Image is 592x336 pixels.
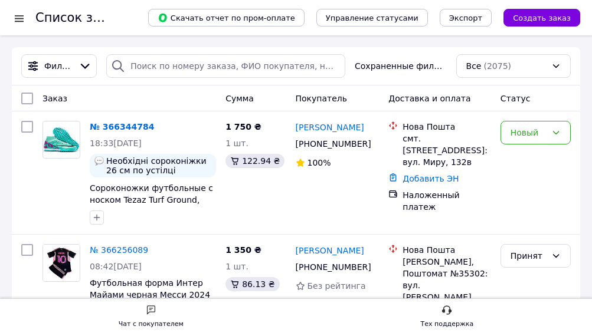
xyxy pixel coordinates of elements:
button: Создать заказ [503,9,580,27]
div: 122.94 ₴ [225,154,284,168]
span: 08:42[DATE] [90,262,142,271]
span: (2075) [483,61,511,71]
a: № 366344784 [90,122,154,131]
div: Наложенный платеж [403,189,490,213]
span: Управление статусами [326,14,418,22]
a: Футбольная форма Интер Майами черная Месси 2024 выездная [90,278,210,311]
span: 1 шт. [225,262,248,271]
a: [PERSON_NAME] [296,245,364,256]
div: Новый [511,126,547,139]
button: Управление статусами [316,9,428,27]
span: 18:33[DATE] [90,139,142,148]
span: 1 шт. [225,139,248,148]
img: Фото товару [43,127,80,152]
a: Добавить ЭН [403,174,459,183]
div: Чат с покупателем [119,318,184,330]
h1: Список заказов [35,11,137,25]
a: Сороконожки футбольные с носком Tezaz Turf Ground, многошиповки 39-45 размер [90,183,215,216]
div: [PHONE_NUMBER] [293,136,371,152]
span: Необхідні сороконіжки 26 см по устілці [106,156,211,175]
img: Фото товару [43,245,80,281]
img: :speech_balloon: [94,156,104,166]
span: 1 750 ₴ [225,122,261,131]
div: Принят [511,249,547,262]
a: Фото товару [42,244,80,282]
span: Скачать отчет по пром-оплате [158,12,295,23]
span: Заказ [42,94,67,103]
div: смт. [STREET_ADDRESS]: вул. Миру, 132в [403,133,490,168]
div: Тех поддержка [421,318,474,330]
span: 100% [308,158,331,167]
button: Экспорт [440,9,492,27]
a: Создать заказ [492,12,580,22]
div: [PERSON_NAME], Поштомат №35302: вул. [PERSON_NAME][STREET_ADDRESS] [403,256,490,315]
button: Скачать отчет по пром-оплате [148,9,305,27]
a: Фото товару [42,121,80,159]
span: Доставка и оплата [388,94,470,103]
div: Нова Пошта [403,121,490,133]
span: 1 350 ₴ [225,245,261,255]
span: Покупатель [296,94,348,103]
span: Сохраненные фильтры: [355,60,447,72]
span: Создать заказ [513,14,571,22]
span: Без рейтинга [308,281,366,291]
span: Статус [501,94,531,103]
span: Фильтры [44,60,74,72]
div: 86.13 ₴ [225,277,279,291]
a: [PERSON_NAME] [296,121,364,133]
a: № 366256089 [90,245,148,255]
span: Сумма [225,94,254,103]
input: Поиск по номеру заказа, ФИО покупателя, номеру телефона, Email, номеру накладной [106,54,345,78]
div: [PHONE_NUMBER] [293,259,371,275]
div: Нова Пошта [403,244,490,256]
span: Все [466,60,482,72]
span: Экспорт [449,14,482,22]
